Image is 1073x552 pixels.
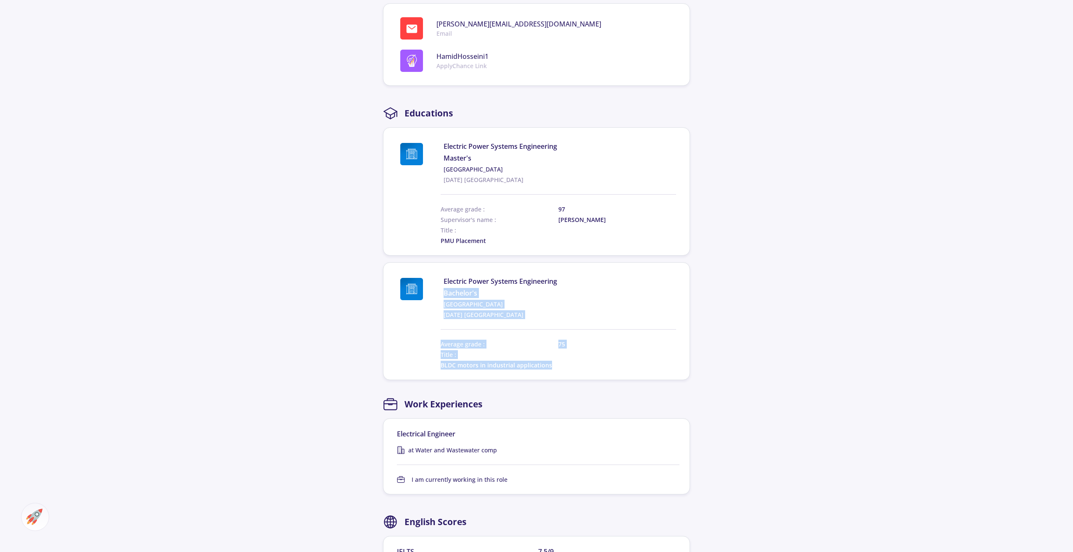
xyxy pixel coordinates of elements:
[436,19,601,29] span: [PERSON_NAME][EMAIL_ADDRESS][DOMAIN_NAME]
[441,215,558,224] span: Supervisor's name :
[444,288,676,298] span: Bachelor's
[441,361,552,369] span: BLDC motors in industrial applications
[404,517,466,527] h2: English Scores
[436,61,489,70] span: ApplyChance Link
[441,351,456,359] span: Title :
[441,340,558,349] span: Average grade :
[441,205,558,214] span: Average grade :
[26,509,42,525] img: ac-market
[441,237,486,245] span: PMU Placement
[400,278,423,300] img: Isfahan University of Technology logo
[406,55,418,67] img: logo
[404,399,482,409] h2: Work Experiences
[444,165,676,174] a: [GEOGRAPHIC_DATA]
[558,340,637,349] span: 75
[400,143,423,165] img: Isfahan University of Technology logo
[444,300,676,309] a: [GEOGRAPHIC_DATA]
[444,175,676,184] span: [DATE] [GEOGRAPHIC_DATA]
[444,276,676,286] span: Electric Power Systems Engineering
[558,205,637,214] span: 97
[412,475,507,484] span: I am currently working in this role
[444,310,676,319] span: [DATE] [GEOGRAPHIC_DATA]
[408,446,497,454] span: at Water and Wastewater comp
[444,153,676,163] span: Master's
[444,141,676,151] span: Electric Power Systems Engineering
[558,215,637,224] span: [PERSON_NAME]
[441,226,456,234] span: Title :
[397,429,679,439] div: Electrical Engineer
[436,29,601,38] span: Email
[436,51,489,61] span: HamidHosseini1
[404,108,453,119] h2: Educations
